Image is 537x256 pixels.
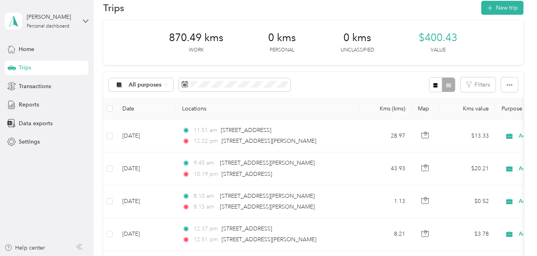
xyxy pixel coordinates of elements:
span: $400.43 [419,32,457,44]
iframe: Everlance-gr Chat Button Frame [492,211,537,256]
th: Locations [176,98,359,120]
p: Personal [270,47,294,54]
span: [STREET_ADDRESS][PERSON_NAME] [220,193,315,199]
span: Transactions [19,82,51,91]
th: Map [412,98,439,120]
td: $0.52 [439,185,495,218]
span: 8:10 am [194,192,216,201]
div: [PERSON_NAME] [27,13,76,21]
span: Settings [19,138,40,146]
p: Unclassified [341,47,374,54]
th: Date [116,98,176,120]
span: [STREET_ADDRESS][PERSON_NAME] [220,203,315,210]
td: $13.33 [439,120,495,152]
span: 0 kms [343,32,371,44]
span: Home [19,45,34,53]
td: $20.21 [439,152,495,185]
span: [STREET_ADDRESS][PERSON_NAME] [220,160,315,166]
span: [STREET_ADDRESS][PERSON_NAME] [221,138,316,144]
button: Filters [461,77,496,92]
span: 9:45 am [194,159,216,167]
td: 43.93 [359,152,412,185]
span: 0 kms [268,32,296,44]
div: Personal dashboard [27,24,69,29]
td: [DATE] [116,218,176,251]
button: Help center [4,244,45,252]
td: 1.13 [359,185,412,218]
span: 10:19 pm [194,170,218,179]
p: Work [189,47,204,54]
span: 12:37 pm [194,224,218,233]
span: 11:51 am [194,126,217,135]
span: 12:22 pm [194,137,218,146]
td: [DATE] [116,120,176,152]
span: All purposes [129,82,162,88]
td: [DATE] [116,185,176,218]
span: 870.49 kms [169,32,223,44]
span: 12:51 pm [194,235,218,244]
td: 8.21 [359,218,412,251]
span: Trips [19,63,31,72]
span: [STREET_ADDRESS] [221,171,272,177]
span: Reports [19,100,39,109]
th: Kms value [439,98,495,120]
span: [STREET_ADDRESS][PERSON_NAME] [221,236,316,243]
td: 28.97 [359,120,412,152]
span: Data exports [19,119,53,128]
span: 8:15 am [194,203,216,211]
h1: Trips [103,4,124,12]
span: [STREET_ADDRESS] [221,225,272,232]
th: Kms (kms) [359,98,412,120]
td: $3.78 [439,218,495,251]
span: [STREET_ADDRESS] [221,127,271,134]
button: New trip [481,1,523,15]
td: [DATE] [116,152,176,185]
p: Value [431,47,446,54]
